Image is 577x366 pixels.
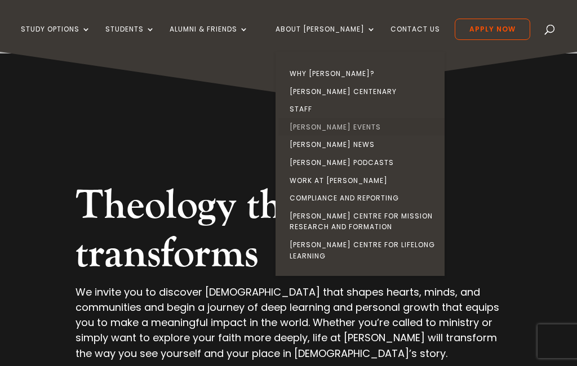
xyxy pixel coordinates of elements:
a: Compliance and Reporting [278,189,447,207]
a: Why [PERSON_NAME]? [278,65,447,83]
a: Study Options [21,25,91,52]
a: Apply Now [455,19,530,40]
a: Contact Us [390,25,440,52]
a: [PERSON_NAME] Centre for Mission Research and Formation [278,207,447,236]
a: Students [105,25,155,52]
a: Alumni & Friends [170,25,248,52]
a: About [PERSON_NAME] [276,25,376,52]
a: [PERSON_NAME] Centre for Lifelong Learning [278,236,447,265]
h2: Theology that transforms [76,181,502,284]
a: Work at [PERSON_NAME] [278,172,447,190]
a: [PERSON_NAME] Podcasts [278,154,447,172]
a: [PERSON_NAME] Centenary [278,83,447,101]
a: [PERSON_NAME] Events [278,118,447,136]
a: [PERSON_NAME] News [278,136,447,154]
a: Staff [278,100,447,118]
